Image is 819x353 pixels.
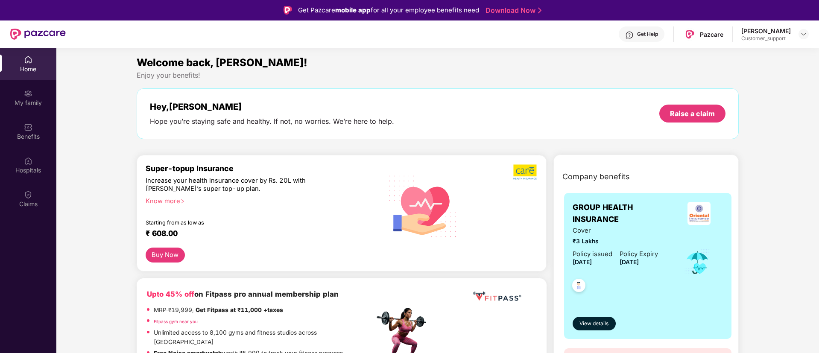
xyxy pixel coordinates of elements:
[637,31,658,38] div: Get Help
[538,6,541,15] img: Stroke
[10,29,66,40] img: New Pazcare Logo
[741,35,791,42] div: Customer_support
[625,31,634,39] img: svg+xml;base64,PHN2ZyBpZD0iSGVscC0zMngzMiIgeG1sbnM9Imh0dHA6Ly93d3cudzMub3JnLzIwMDAvc3ZnIiB3aWR0aD...
[800,31,807,38] img: svg+xml;base64,PHN2ZyBpZD0iRHJvcGRvd24tMzJ4MzIiIHhtbG5zPSJodHRwOi8vd3d3LnczLm9yZy8yMDAwL3N2ZyIgd2...
[700,30,723,38] div: Pazcare
[284,6,292,15] img: Logo
[684,28,696,41] img: Pazcare_Logo.png
[741,27,791,35] div: [PERSON_NAME]
[298,5,479,15] div: Get Pazcare for all your employee benefits need
[486,6,539,15] a: Download Now
[335,6,371,14] strong: mobile app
